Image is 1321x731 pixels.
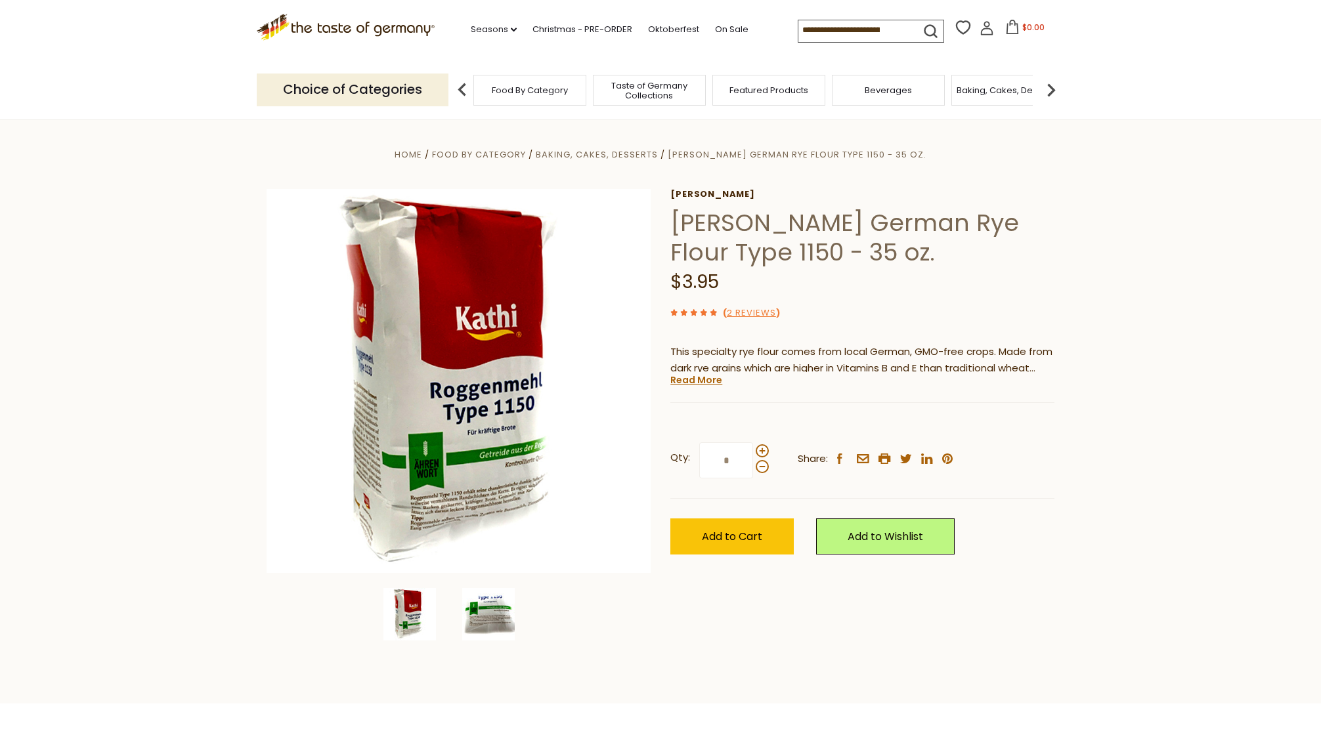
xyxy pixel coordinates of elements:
a: [PERSON_NAME] [670,189,1054,199]
a: Taste of Germany Collections [597,81,702,100]
a: [PERSON_NAME] German Rye Flour Type 1150 - 35 oz. [668,148,926,161]
a: On Sale [715,22,748,37]
a: Oktoberfest [648,22,699,37]
p: Choice of Categories [257,73,448,106]
input: Qty: [699,442,753,478]
span: Add to Cart [702,529,762,544]
button: $0.00 [997,20,1052,39]
a: Baking, Cakes, Desserts [536,148,658,161]
a: Food By Category [432,148,526,161]
button: Add to Cart [670,518,794,554]
img: next arrow [1038,77,1064,103]
a: Add to Wishlist [816,518,955,554]
a: Home [395,148,422,161]
a: Read More [670,373,722,386]
strong: Qty: [670,449,690,466]
a: Christmas - PRE-ORDER [532,22,632,37]
h1: [PERSON_NAME] German Rye Flour Type 1150 - 35 oz. [670,208,1054,267]
img: Kathi Rye Flour Type 1150 [383,588,436,640]
img: Kathi Rye Flour Type 1150 Description [462,588,515,640]
a: Baking, Cakes, Desserts [957,85,1058,95]
a: Food By Category [492,85,568,95]
a: 2 Reviews [727,306,776,320]
span: $0.00 [1022,22,1045,33]
a: Beverages [865,85,912,95]
img: previous arrow [449,77,475,103]
a: Featured Products [729,85,808,95]
span: This specialty rye flour comes from local German, GMO-free crops. Made from dark rye grains which... [670,345,1054,424]
span: $3.95 [670,269,719,295]
span: ( ) [723,306,780,319]
img: Kathi Rye Flour Type 1150 [267,189,651,573]
a: Seasons [471,22,517,37]
span: Share: [798,451,828,467]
